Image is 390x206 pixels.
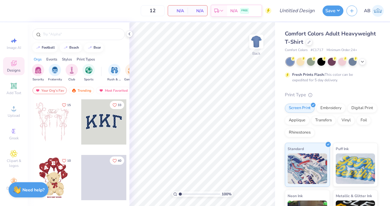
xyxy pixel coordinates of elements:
[285,91,378,98] div: Print Type
[124,64,138,82] div: filter for Game Day
[124,64,138,82] button: filter button
[48,64,62,82] div: filter for Fraternity
[96,87,131,94] div: Most Favorited
[42,31,121,37] input: Try "Alpha"
[292,72,325,77] strong: Fresh Prints Flash:
[128,67,135,74] img: Game Day Image
[111,67,118,74] img: Rush & Bid Image
[6,90,21,95] span: Add Text
[241,9,248,13] span: FREE
[285,30,376,46] span: Comfort Colors Adult Heavyweight T-Shirt
[68,67,75,74] img: Club Image
[82,64,95,82] button: filter button
[124,77,138,82] span: Game Day
[7,68,21,73] span: Designs
[141,5,165,16] input: – –
[32,64,44,82] div: filter for Sorority
[364,5,384,17] a: AB
[94,46,101,49] div: bear
[8,113,20,118] span: Upload
[32,77,44,82] span: Sorority
[34,57,42,62] div: Orgs
[48,64,62,82] button: filter button
[68,77,75,82] span: Club
[191,8,204,14] span: N/A
[22,187,44,193] strong: Need help?
[347,104,377,113] div: Digital Print
[364,7,370,14] span: AB
[285,116,309,125] div: Applique
[62,57,72,62] div: Styles
[66,64,78,82] button: filter button
[338,116,355,125] div: Vinyl
[292,72,368,83] div: This color can be expedited for 5 day delivery.
[67,104,71,107] span: 15
[107,77,121,82] span: Rush & Bid
[107,64,121,82] div: filter for Rush & Bid
[285,104,315,113] div: Screen Print
[336,193,372,199] span: Metallic & Glitter Ink
[60,43,82,52] button: beach
[84,77,94,82] span: Sports
[285,48,308,53] span: Comfort Colors
[274,5,319,17] input: Untitled Design
[9,136,19,141] span: Greek
[357,116,371,125] div: Foil
[327,48,357,53] span: Minimum Order: 24 +
[52,67,58,74] img: Fraternity Image
[46,57,57,62] div: Events
[66,64,78,82] div: filter for Club
[3,158,25,168] span: Clipart & logos
[172,8,184,14] span: N/A
[311,116,336,125] div: Transfers
[42,46,55,49] div: football
[32,43,58,52] button: football
[110,101,124,109] button: Like
[336,145,349,152] span: Puff Ink
[110,156,124,165] button: Like
[285,128,315,137] div: Rhinestones
[85,67,92,74] img: Sports Image
[6,186,21,191] span: Decorate
[372,5,384,17] img: Aidan Bettinardi
[36,46,40,50] img: trend_line.gif
[252,51,260,56] div: Back
[336,153,375,184] img: Puff Ink
[288,153,327,184] img: Standard
[69,46,79,49] div: beach
[107,64,121,82] button: filter button
[63,46,68,50] img: trend_line.gif
[316,104,346,113] div: Embroidery
[35,88,40,93] img: most_fav.gif
[230,8,238,14] span: N/A
[71,88,76,93] img: trending.gif
[35,67,42,74] img: Sorority Image
[48,77,62,82] span: Fraternity
[77,57,95,62] div: Print Types
[311,48,323,53] span: # C1717
[84,43,104,52] button: bear
[118,159,121,162] span: 40
[288,193,303,199] span: Neon Ink
[222,191,231,197] span: 100 %
[59,101,74,109] button: Like
[99,88,104,93] img: most_fav.gif
[82,64,95,82] div: filter for Sports
[67,159,71,162] span: 10
[323,6,343,16] button: Save
[59,156,74,165] button: Like
[32,64,44,82] button: filter button
[250,35,262,48] img: Back
[32,87,67,94] div: Your Org's Fav
[288,145,304,152] span: Standard
[118,104,121,107] span: 33
[87,46,92,50] img: trend_line.gif
[7,45,21,50] span: Image AI
[69,87,94,94] div: Trending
